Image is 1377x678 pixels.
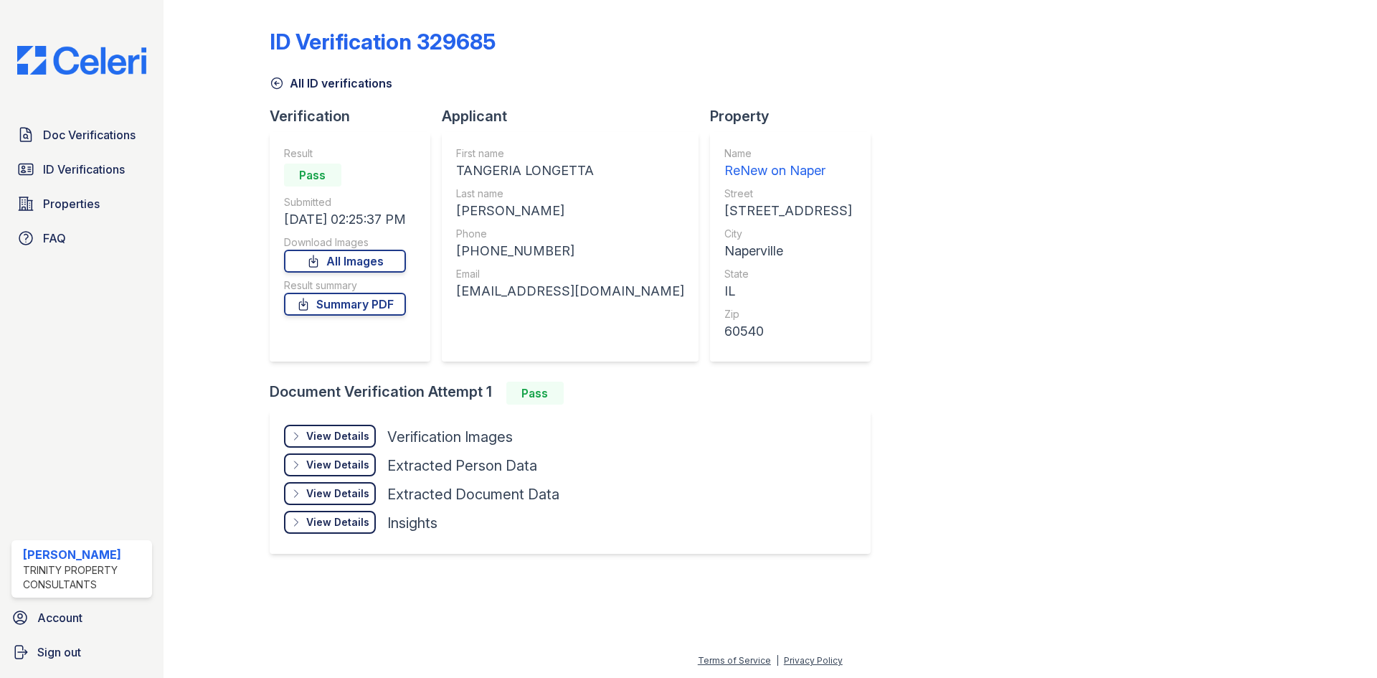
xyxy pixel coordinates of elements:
div: IL [724,281,852,301]
div: ReNew on Naper [724,161,852,181]
div: Result [284,146,406,161]
div: 60540 [724,321,852,342]
span: Sign out [37,644,81,661]
div: View Details [306,486,369,501]
a: Summary PDF [284,293,406,316]
div: | [776,655,779,666]
div: First name [456,146,684,161]
div: [STREET_ADDRESS] [724,201,852,221]
a: Sign out [6,638,158,667]
a: Properties [11,189,152,218]
a: Account [6,603,158,632]
div: Submitted [284,195,406,209]
div: Pass [284,164,341,187]
span: Properties [43,195,100,212]
div: Pass [506,382,564,405]
div: Verification [270,106,442,126]
div: Document Verification Attempt 1 [270,382,882,405]
img: CE_Logo_Blue-a8612792a0a2168367f1c8372b55b34899dd931a85d93a1a3d3e32e68fde9ad4.png [6,46,158,75]
a: FAQ [11,224,152,253]
div: [EMAIL_ADDRESS][DOMAIN_NAME] [456,281,684,301]
div: Result summary [284,278,406,293]
div: View Details [306,458,369,472]
div: [DATE] 02:25:37 PM [284,209,406,230]
div: Property [710,106,882,126]
span: FAQ [43,230,66,247]
a: Privacy Policy [784,655,843,666]
div: Extracted Document Data [387,484,559,504]
div: Verification Images [387,427,513,447]
div: ID Verification 329685 [270,29,496,55]
a: Terms of Service [698,655,771,666]
div: Last name [456,187,684,201]
div: TANGERIA LONGETTA [456,161,684,181]
a: All ID verifications [270,75,392,92]
a: ID Verifications [11,155,152,184]
span: ID Verifications [43,161,125,178]
div: Name [724,146,852,161]
div: Extracted Person Data [387,456,537,476]
div: Naperville [724,241,852,261]
div: Download Images [284,235,406,250]
div: [PERSON_NAME] [23,546,146,563]
span: Account [37,609,82,626]
div: Trinity Property Consultants [23,563,146,592]
span: Doc Verifications [43,126,136,143]
div: View Details [306,515,369,529]
a: Doc Verifications [11,121,152,149]
div: City [724,227,852,241]
div: Street [724,187,852,201]
div: [PHONE_NUMBER] [456,241,684,261]
a: All Images [284,250,406,273]
div: Email [456,267,684,281]
div: View Details [306,429,369,443]
a: Name ReNew on Naper [724,146,852,181]
div: Applicant [442,106,710,126]
div: Zip [724,307,852,321]
div: Insights [387,513,437,533]
div: Phone [456,227,684,241]
div: State [724,267,852,281]
div: [PERSON_NAME] [456,201,684,221]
